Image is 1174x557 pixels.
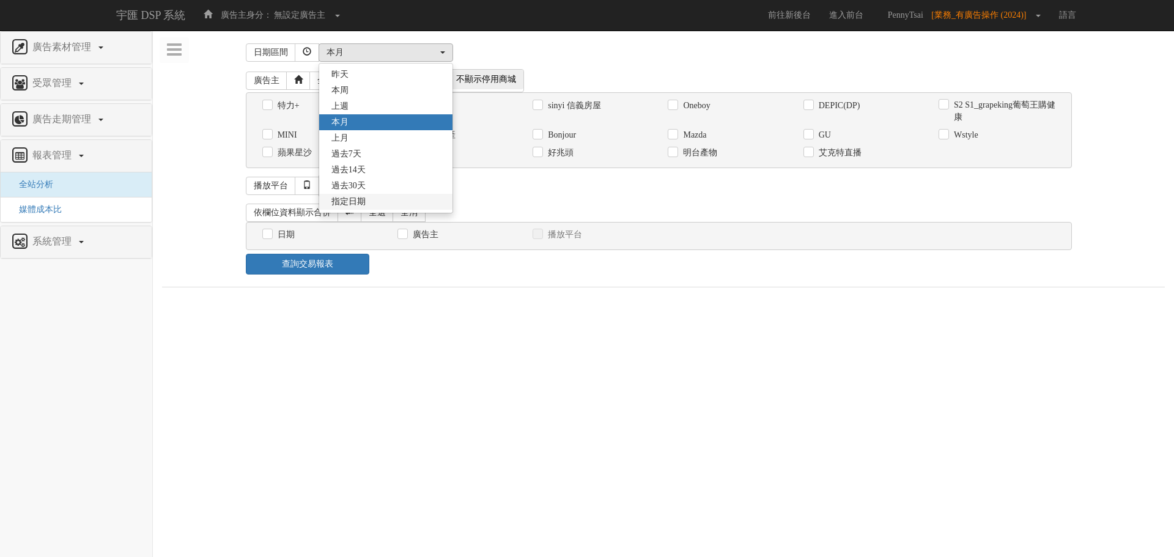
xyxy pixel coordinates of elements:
a: 系統管理 [10,232,142,252]
label: Bonjour [545,129,576,141]
a: 廣告走期管理 [10,110,142,130]
span: 指定日期 [331,196,366,208]
label: GU [816,129,831,141]
span: 廣告主身分： [221,10,272,20]
div: 本月 [327,46,438,59]
label: MINI [275,129,297,141]
span: 受眾管理 [29,78,78,88]
label: sinyi 信義房屋 [545,100,601,112]
span: 過去7天 [331,148,361,160]
a: 查詢交易報表 [246,254,370,275]
span: 報表管理 [29,150,78,160]
a: 全選 [309,72,342,90]
span: 過去30天 [331,180,366,192]
label: 明台產物 [680,147,717,159]
span: [業務_有廣告操作 (2024)] [931,10,1032,20]
span: 過去14天 [331,164,366,176]
span: 廣告素材管理 [29,42,97,52]
a: 報表管理 [10,146,142,166]
span: 系統管理 [29,236,78,246]
label: 特力+ [275,100,300,112]
a: 廣告素材管理 [10,38,142,57]
a: 全站分析 [10,180,53,189]
span: 本月 [331,116,349,128]
label: Wstyle [951,129,978,141]
a: 媒體成本比 [10,205,62,214]
span: 無設定廣告主 [274,10,325,20]
label: 日期 [275,229,295,241]
label: S2 S1_grapeking葡萄王購健康 [951,99,1055,124]
label: 艾克特直播 [816,147,862,159]
a: 受眾管理 [10,74,142,94]
span: 本周 [331,84,349,97]
span: 廣告走期管理 [29,114,97,124]
span: 昨天 [331,68,349,81]
span: PennyTsai [882,10,929,20]
label: 蘋果星沙 [275,147,312,159]
button: 本月 [319,43,453,62]
label: 好兆頭 [545,147,574,159]
span: 上週 [331,100,349,113]
label: 廣告主 [410,229,438,241]
label: Mazda [680,129,706,141]
span: 不顯示停用商城 [449,70,523,89]
label: Oneboy [680,100,710,112]
span: 上月 [331,132,349,144]
label: DEPIC(DP) [816,100,860,112]
label: 播放平台 [545,229,582,241]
